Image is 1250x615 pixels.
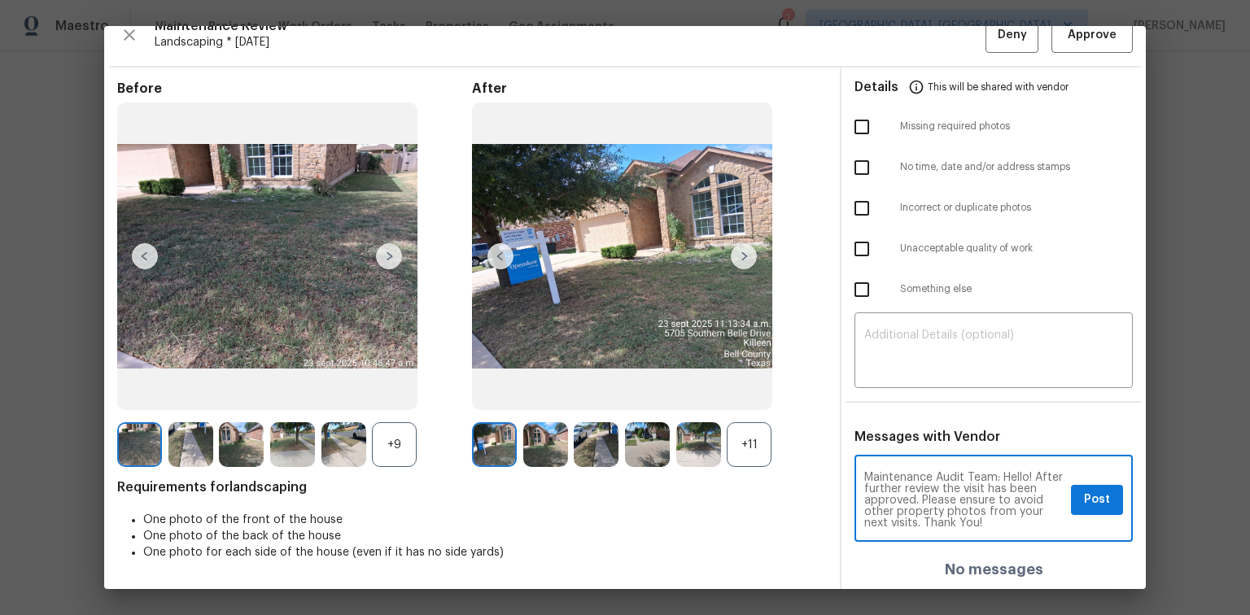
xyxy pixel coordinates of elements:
[117,81,472,97] span: Before
[117,479,827,495] span: Requirements for landscaping
[731,243,757,269] img: right-chevron-button-url
[864,472,1064,529] textarea: Maintenance Audit Team: Hello! After further review the visit has been approved. Please ensure to...
[854,68,898,107] span: Details
[900,120,1133,133] span: Missing required photos
[727,422,771,467] div: +11
[143,512,827,528] li: One photo of the front of the house
[1068,25,1117,46] span: Approve
[945,561,1043,578] h4: No messages
[155,18,986,34] span: Maintenance Review
[376,243,402,269] img: right-chevron-button-url
[143,544,827,560] li: One photo for each side of the house (even if it has no side yards)
[841,188,1146,229] div: Incorrect or duplicate photos
[143,528,827,544] li: One photo of the back of the house
[132,243,158,269] img: left-chevron-button-url
[986,18,1038,53] button: Deny
[841,269,1146,310] div: Something else
[841,229,1146,269] div: Unacceptable quality of work
[372,422,417,467] div: +9
[155,34,986,50] span: Landscaping * [DATE]
[928,68,1069,107] span: This will be shared with vendor
[1051,18,1133,53] button: Approve
[472,81,827,97] span: After
[1084,490,1110,510] span: Post
[841,107,1146,147] div: Missing required photos
[900,160,1133,174] span: No time, date and/or address stamps
[1071,485,1123,515] button: Post
[900,242,1133,255] span: Unacceptable quality of work
[841,147,1146,188] div: No time, date and/or address stamps
[900,201,1133,215] span: Incorrect or duplicate photos
[900,282,1133,296] span: Something else
[854,430,1000,443] span: Messages with Vendor
[998,25,1027,46] span: Deny
[487,243,514,269] img: left-chevron-button-url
